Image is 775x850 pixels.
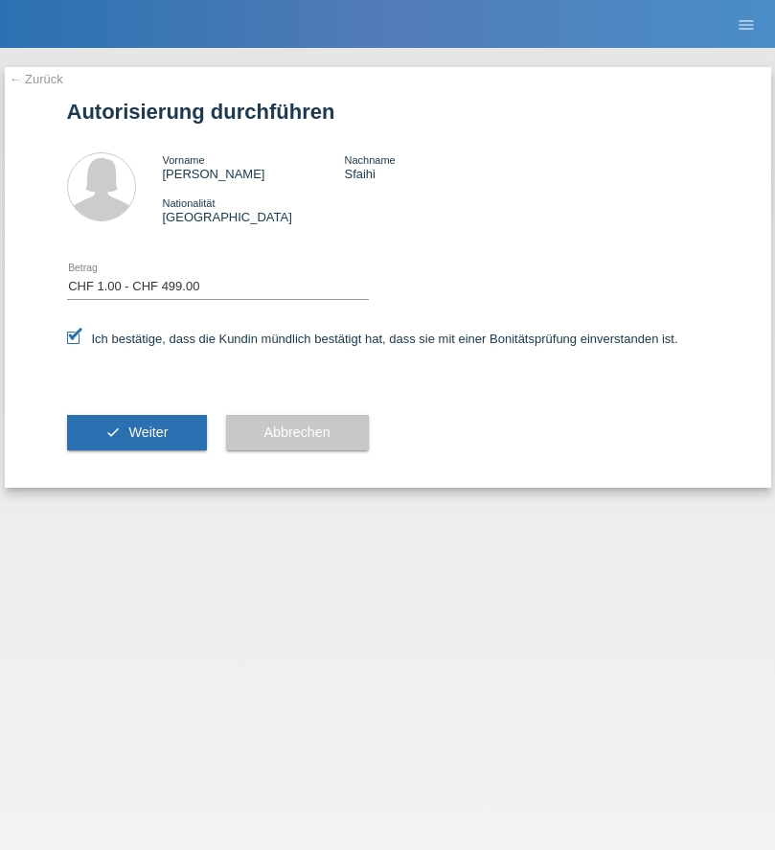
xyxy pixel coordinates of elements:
[67,332,678,346] label: Ich bestätige, dass die Kundin mündlich bestätigt hat, dass sie mit einer Bonitätsprüfung einvers...
[128,425,168,440] span: Weiter
[344,154,395,166] span: Nachname
[163,197,216,209] span: Nationalität
[226,415,369,451] button: Abbrechen
[10,72,63,86] a: ← Zurück
[264,425,331,440] span: Abbrechen
[727,18,765,30] a: menu
[67,100,709,124] h1: Autorisierung durchführen
[163,154,205,166] span: Vorname
[737,15,756,34] i: menu
[105,425,121,440] i: check
[67,415,207,451] button: check Weiter
[163,152,345,181] div: [PERSON_NAME]
[163,195,345,224] div: [GEOGRAPHIC_DATA]
[344,152,526,181] div: Sfaihi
